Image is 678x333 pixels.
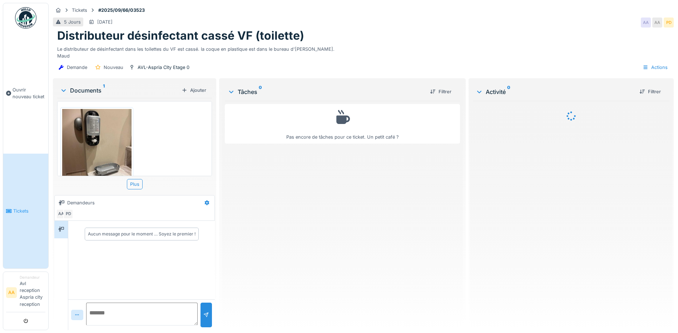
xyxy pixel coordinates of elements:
img: Badge_color-CXgf-gQk.svg [15,7,36,29]
div: AA [652,18,662,28]
li: Avl reception Aspria city reception [20,275,45,310]
div: Tâches [228,88,424,96]
div: Tickets [72,7,87,14]
div: Pas encore de tâches pour ce ticket. Un petit café ? [229,107,455,140]
sup: 0 [259,88,262,96]
span: Ouvrir nouveau ticket [13,86,45,100]
div: PD [63,209,73,219]
div: Ajouter [179,85,209,95]
a: AA DemandeurAvl reception Aspria city reception [6,275,45,312]
div: AA [641,18,651,28]
div: Demandeur [20,275,45,280]
div: Filtrer [427,87,454,96]
h1: Distributeur désinfectant cassé VF (toilette) [57,29,304,43]
div: AA [56,209,66,219]
div: Nouveau [104,64,123,71]
sup: 1 [103,86,105,95]
div: Actions [639,62,671,73]
li: AA [6,287,17,298]
div: PD [664,18,674,28]
div: Demande [67,64,87,71]
div: [DATE] [97,19,113,25]
a: Tickets [3,154,48,268]
div: Plus [127,179,143,189]
span: Tickets [13,208,45,214]
div: Demandeurs [67,199,95,206]
img: p8xtzdkpf8ll2x31y4733d7r9iqt [62,109,132,201]
strong: #2025/09/66/03523 [95,7,148,14]
a: Ouvrir nouveau ticket [3,33,48,154]
div: Activité [476,88,634,96]
div: Filtrer [637,87,664,96]
div: 5 Jours [64,19,81,25]
sup: 0 [507,88,510,96]
div: Aucun message pour le moment … Soyez le premier ! [88,231,196,237]
div: Le distributeur de désinfectant dans les toilettes du VF est cassé. la coque en plastique est dan... [57,43,669,59]
div: Documents [60,86,179,95]
div: AVL-Aspria City Etage 0 [138,64,189,71]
